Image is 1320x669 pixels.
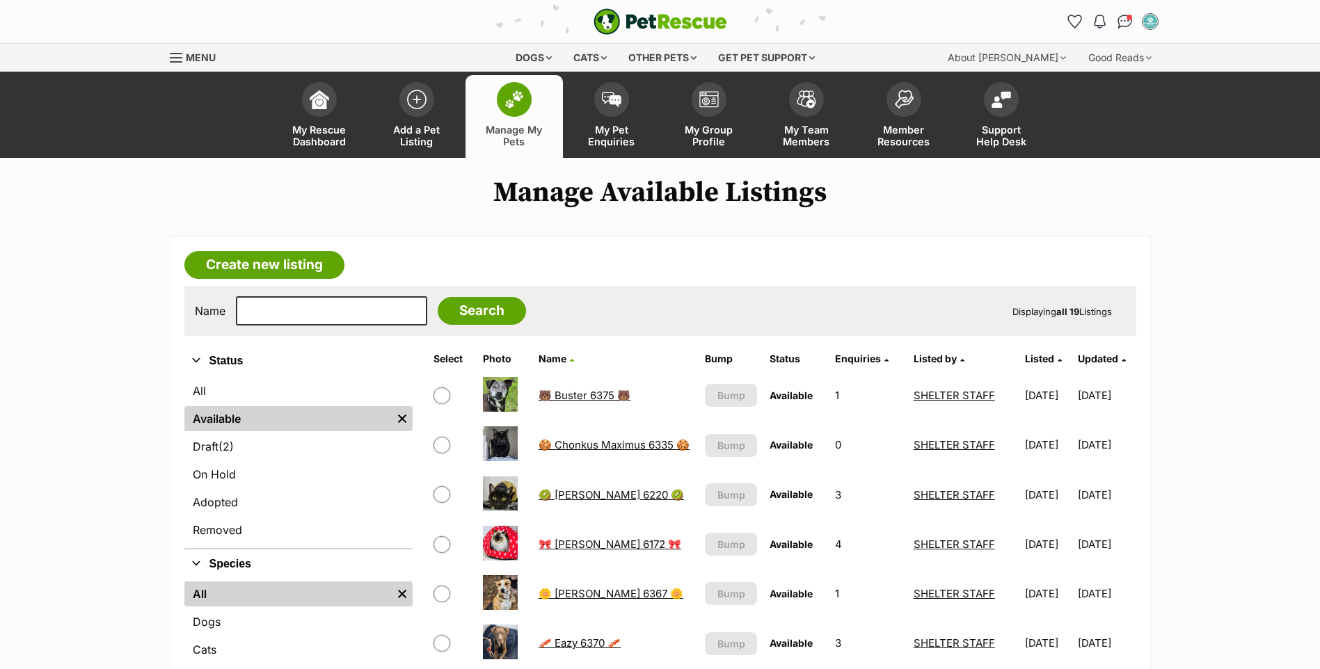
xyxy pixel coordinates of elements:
[717,438,745,453] span: Bump
[914,438,995,451] a: SHELTER STAFF
[992,91,1011,108] img: help-desk-icon-fdf02630f3aa405de69fd3d07c3f3aa587a6932b1a1747fa1d2bba05be0121f9.svg
[699,91,719,108] img: group-profile-icon-3fa3cf56718a62981997c0bc7e787c4b2cf8bcc04b72c1350f741eb67cf2f40e.svg
[539,587,683,600] a: 🌼 [PERSON_NAME] 6367 🌼
[563,75,660,158] a: My Pet Enquiries
[705,632,756,655] button: Bump
[506,44,562,72] div: Dogs
[1012,306,1112,317] span: Displaying Listings
[829,619,906,667] td: 3
[184,406,392,431] a: Available
[1064,10,1161,33] ul: Account quick links
[770,588,813,599] span: Available
[660,75,758,158] a: My Group Profile
[829,520,906,568] td: 4
[184,581,392,606] a: All
[1078,421,1135,469] td: [DATE]
[407,90,427,109] img: add-pet-listing-icon-0afa8454b4691262ce3f59096e99ab1cd57d4a30225e0717b998d2c9b9846f56.svg
[717,636,745,651] span: Bump
[195,305,225,317] label: Name
[1079,44,1161,72] div: Good Reads
[594,8,727,35] a: PetRescue
[914,587,995,600] a: SHELTER STAFF
[953,75,1050,158] a: Support Help Desk
[539,353,566,364] span: Name
[770,389,813,401] span: Available
[914,538,995,551] a: SHELTER STAFF
[271,75,368,158] a: My Rescue Dashboard
[1078,353,1126,364] a: Updated
[914,353,964,364] a: Listed by
[855,75,953,158] a: Member Resources
[1019,619,1076,667] td: [DATE]
[797,90,816,108] img: team-members-icon-5396bd8760b3fe7c0b43da4ab00e1e3bb1a5d9ba89233759b79545d2d3fc5d0d.svg
[184,517,413,542] a: Removed
[764,348,829,370] th: Status
[184,251,344,279] a: Create new listing
[1019,421,1076,469] td: [DATE]
[483,124,546,147] span: Manage My Pets
[580,124,643,147] span: My Pet Enquiries
[873,124,935,147] span: Member Resources
[829,421,906,469] td: 0
[619,44,706,72] div: Other pets
[1019,471,1076,519] td: [DATE]
[835,353,881,364] span: translation missing: en.admin.listings.index.attributes.enquiries
[392,581,413,606] a: Remove filter
[1118,15,1132,29] img: chat-41dd97257d64d25036548639549fe6c8038ab92f7586957e7f3b1b290dea8141.svg
[539,353,574,364] a: Name
[914,389,995,402] a: SHELTER STAFF
[170,44,225,69] a: Menu
[1019,570,1076,618] td: [DATE]
[539,538,681,551] a: 🎀 [PERSON_NAME] 6172 🎀
[970,124,1033,147] span: Support Help Desk
[477,348,532,370] th: Photo
[1078,371,1135,419] td: [DATE]
[829,570,906,618] td: 1
[717,586,745,601] span: Bump
[602,92,621,107] img: pet-enquiries-icon-7e3ad2cf08bfb03b45e93fb7055b45f3efa6380592205ae92323e6603595dc1f.svg
[539,636,621,650] a: 🥓 Eazy 6370 🥓
[1078,471,1135,519] td: [DATE]
[1025,353,1054,364] span: Listed
[385,124,448,147] span: Add a Pet Listing
[1064,10,1086,33] a: Favourites
[184,434,413,459] a: Draft
[914,636,995,650] a: SHELTER STAFF
[770,439,813,451] span: Available
[1056,306,1079,317] strong: all 19
[717,487,745,502] span: Bump
[218,438,234,455] span: (2)
[1143,15,1157,29] img: SHELTER STAFF profile pic
[184,555,413,573] button: Species
[770,488,813,500] span: Available
[678,124,740,147] span: My Group Profile
[438,297,526,325] input: Search
[835,353,889,364] a: Enquiries
[829,371,906,419] td: 1
[186,51,216,63] span: Menu
[1025,353,1062,364] a: Listed
[717,388,745,403] span: Bump
[914,353,957,364] span: Listed by
[894,90,914,108] img: member-resources-icon-8e73f808a243e03378d46382f2149f9095a855e16c252ad45f914b54edf8863c.svg
[184,637,413,662] a: Cats
[770,538,813,550] span: Available
[184,462,413,487] a: On Hold
[539,389,630,402] a: 🐻 Buster 6375 🐻
[184,490,413,515] a: Adopted
[184,378,413,403] a: All
[1019,520,1076,568] td: [DATE]
[368,75,466,158] a: Add a Pet Listing
[539,438,690,451] a: 🍪 Chonkus Maximus 6335 🍪
[705,582,756,605] button: Bump
[758,75,855,158] a: My Team Members
[938,44,1076,72] div: About [PERSON_NAME]
[466,75,563,158] a: Manage My Pets
[705,483,756,506] button: Bump
[594,8,727,35] img: logo-e224e6f780fb5917bec1dbf3a21bbac754714ae5b6737aabdf751b685950b380.svg
[1114,10,1136,33] a: Conversations
[564,44,617,72] div: Cats
[705,434,756,457] button: Bump
[504,90,524,108] img: manage-my-pets-icon-02211641906a0b7f246fdf0571729dbe1e7629f14944591b6c1af311fb30b64b.svg
[184,376,413,548] div: Status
